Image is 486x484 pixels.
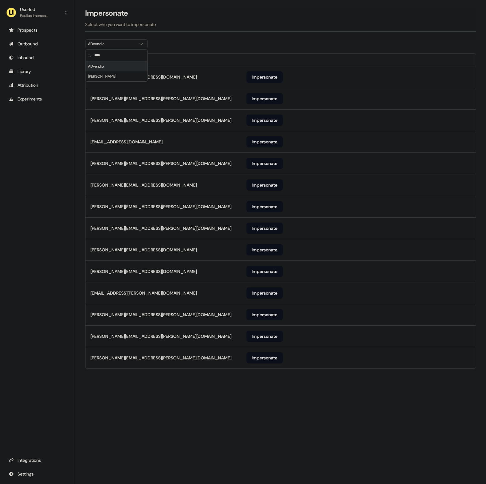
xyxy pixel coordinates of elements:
[9,96,66,102] div: Experiments
[20,13,48,19] div: Paulius Imbrasas
[5,53,70,63] a: Go to Inbound
[90,312,231,318] div: [PERSON_NAME][EMAIL_ADDRESS][PERSON_NAME][DOMAIN_NAME]
[90,160,231,167] div: [PERSON_NAME][EMAIL_ADDRESS][PERSON_NAME][DOMAIN_NAME]
[5,66,70,76] a: Go to templates
[90,117,231,123] div: [PERSON_NAME][EMAIL_ADDRESS][PERSON_NAME][DOMAIN_NAME]
[246,158,283,169] button: Impersonate
[246,136,283,147] button: Impersonate
[5,80,70,90] a: Go to attribution
[90,139,163,145] div: [EMAIL_ADDRESS][DOMAIN_NAME]
[246,201,283,212] button: Impersonate
[246,93,283,104] button: Impersonate
[90,333,231,339] div: [PERSON_NAME][EMAIL_ADDRESS][PERSON_NAME][DOMAIN_NAME]
[90,247,197,253] div: [PERSON_NAME][EMAIL_ADDRESS][DOMAIN_NAME]
[85,71,147,81] div: [PERSON_NAME]
[246,266,283,277] button: Impersonate
[20,6,48,13] div: Userled
[85,54,241,66] th: Email
[90,182,197,188] div: [PERSON_NAME][EMAIL_ADDRESS][DOMAIN_NAME]
[90,268,197,275] div: [PERSON_NAME][EMAIL_ADDRESS][DOMAIN_NAME]
[5,25,70,35] a: Go to prospects
[246,309,283,320] button: Impersonate
[88,41,135,47] div: ADvendio
[5,455,70,465] a: Go to integrations
[5,39,70,49] a: Go to outbound experience
[85,8,128,18] h3: Impersonate
[85,61,147,81] div: Suggestions
[85,39,148,48] button: ADvendio
[9,471,66,477] div: Settings
[246,331,283,342] button: Impersonate
[85,21,476,28] p: Select who you want to impersonate
[9,457,66,463] div: Integrations
[85,61,147,71] div: ADvendio
[90,225,231,231] div: [PERSON_NAME][EMAIL_ADDRESS][PERSON_NAME][DOMAIN_NAME]
[5,469,70,479] a: Go to integrations
[246,115,283,126] button: Impersonate
[90,203,231,210] div: [PERSON_NAME][EMAIL_ADDRESS][PERSON_NAME][DOMAIN_NAME]
[90,95,231,102] div: [PERSON_NAME][EMAIL_ADDRESS][PERSON_NAME][DOMAIN_NAME]
[5,5,70,20] button: UserledPaulius Imbrasas
[90,290,197,296] div: [EMAIL_ADDRESS][PERSON_NAME][DOMAIN_NAME]
[246,287,283,299] button: Impersonate
[90,355,231,361] div: [PERSON_NAME][EMAIL_ADDRESS][PERSON_NAME][DOMAIN_NAME]
[246,179,283,191] button: Impersonate
[9,82,66,88] div: Attribution
[246,223,283,234] button: Impersonate
[246,352,283,363] button: Impersonate
[9,68,66,75] div: Library
[9,41,66,47] div: Outbound
[246,71,283,83] button: Impersonate
[5,94,70,104] a: Go to experiments
[9,54,66,61] div: Inbound
[9,27,66,33] div: Prospects
[246,244,283,255] button: Impersonate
